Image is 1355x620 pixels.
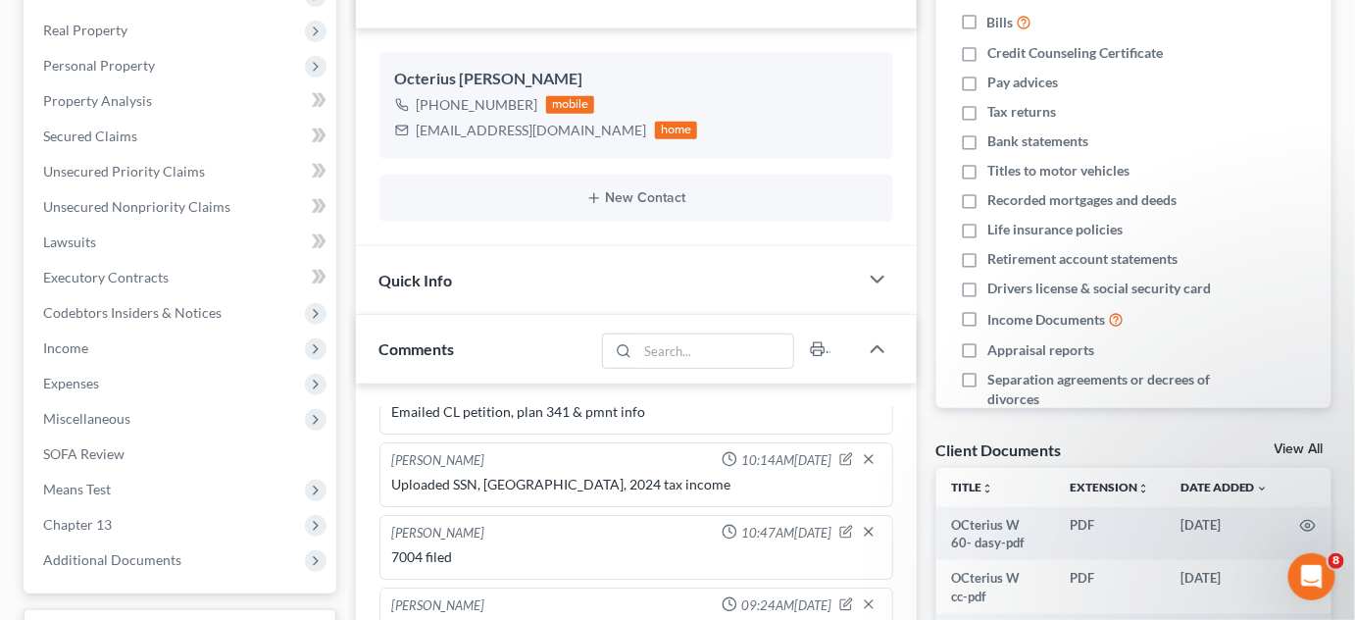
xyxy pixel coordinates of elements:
[43,57,155,74] span: Personal Property
[987,310,1105,330] span: Income Documents
[1165,507,1284,561] td: [DATE]
[43,375,99,391] span: Expenses
[741,524,831,542] span: 10:47AM[DATE]
[27,437,336,472] a: SOFA Review
[1054,560,1165,614] td: PDF
[417,121,647,140] div: [EMAIL_ADDRESS][DOMAIN_NAME]
[392,451,485,471] div: [PERSON_NAME]
[987,190,1177,210] span: Recorded mortgages and deeds
[43,445,125,462] span: SOFA Review
[1070,480,1149,494] a: Extensionunfold_more
[43,304,222,321] span: Codebtors Insiders & Notices
[43,22,127,38] span: Real Property
[27,83,336,119] a: Property Analysis
[1329,553,1344,569] span: 8
[987,102,1056,122] span: Tax returns
[392,596,485,616] div: [PERSON_NAME]
[637,335,793,368] input: Search...
[27,225,336,260] a: Lawsuits
[43,233,96,250] span: Lawsuits
[43,269,169,285] span: Executory Contracts
[27,189,336,225] a: Unsecured Nonpriority Claims
[936,439,1062,460] div: Client Documents
[987,43,1163,63] span: Credit Counseling Certificate
[43,339,88,356] span: Income
[43,198,230,215] span: Unsecured Nonpriority Claims
[392,524,485,543] div: [PERSON_NAME]
[741,451,831,470] span: 10:14AM[DATE]
[987,220,1123,239] span: Life insurance policies
[1054,507,1165,561] td: PDF
[987,73,1058,92] span: Pay advices
[395,68,878,91] div: Octerius [PERSON_NAME]
[1288,553,1335,600] iframe: Intercom live chat
[43,128,137,144] span: Secured Claims
[395,190,878,206] button: New Contact
[392,402,880,422] div: Emailed CL petition, plan 341 & pmnt info
[1165,560,1284,614] td: [DATE]
[1275,442,1324,456] a: View All
[1137,483,1149,494] i: unfold_more
[43,92,152,109] span: Property Analysis
[987,161,1129,181] span: Titles to motor vehicles
[1257,483,1269,494] i: expand_more
[379,271,453,289] span: Quick Info
[43,481,111,497] span: Means Test
[43,551,181,568] span: Additional Documents
[987,13,1014,32] span: Bills
[1180,480,1269,494] a: Date Added expand_more
[987,279,1211,298] span: Drivers license & social security card
[379,339,455,358] span: Comments
[392,475,880,494] div: Uploaded SSN, [GEOGRAPHIC_DATA], 2024 tax income
[546,96,595,114] div: mobile
[655,122,698,139] div: home
[43,410,130,427] span: Miscellaneous
[982,483,994,494] i: unfold_more
[43,516,112,533] span: Chapter 13
[27,154,336,189] a: Unsecured Priority Claims
[936,507,1054,561] td: OCterius W 60- dasy-pdf
[987,370,1216,409] span: Separation agreements or decrees of divorces
[987,249,1178,269] span: Retirement account statements
[936,560,1054,614] td: OCterius W cc-pdf
[987,131,1088,151] span: Bank statements
[392,547,880,567] div: 7004 filed
[27,119,336,154] a: Secured Claims
[27,260,336,295] a: Executory Contracts
[987,340,1094,360] span: Appraisal reports
[417,95,538,115] div: [PHONE_NUMBER]
[43,163,205,180] span: Unsecured Priority Claims
[952,480,994,494] a: Titleunfold_more
[741,596,831,615] span: 09:24AM[DATE]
